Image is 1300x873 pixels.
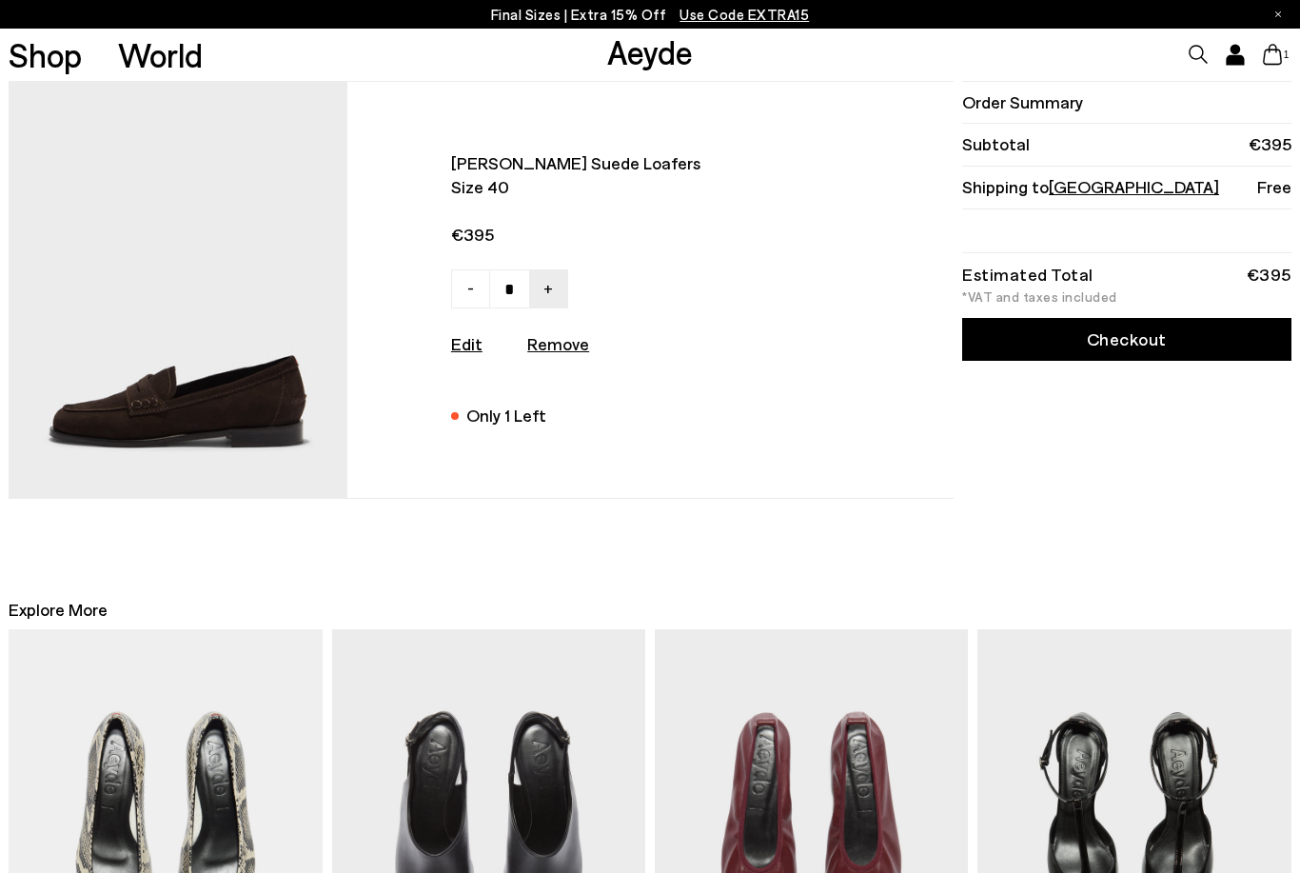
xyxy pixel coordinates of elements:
li: Subtotal [962,124,1291,167]
span: [GEOGRAPHIC_DATA] [1049,176,1219,197]
div: *VAT and taxes included [962,290,1291,304]
p: Final Sizes | Extra 15% Off [491,3,810,27]
span: €395 [1249,132,1291,156]
li: Order Summary [962,81,1291,124]
div: Estimated Total [962,268,1093,281]
span: - [467,276,474,299]
a: Edit [451,333,483,354]
span: Free [1257,175,1291,199]
div: €395 [1247,268,1291,281]
span: 1 [1282,50,1291,60]
span: €395 [451,223,819,247]
span: + [543,276,553,299]
a: World [118,38,203,71]
a: + [529,269,568,308]
a: Checkout [962,318,1291,361]
a: Shop [9,38,82,71]
img: AEYDE-OSCAR-COW-SUEDE-LEATHER-MOKA-1_81d116d1-7424-4222-8713-bb07eec4e2ee_580x.jpg [9,82,346,498]
div: Only 1 Left [466,403,546,428]
span: [PERSON_NAME] suede loafers [451,151,819,175]
a: 1 [1263,44,1282,65]
a: Aeyde [607,31,693,71]
span: Size 40 [451,175,819,199]
span: Shipping to [962,175,1219,199]
a: - [451,269,490,308]
span: Navigate to /collections/ss25-final-sizes [680,6,809,23]
u: Remove [527,333,589,354]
